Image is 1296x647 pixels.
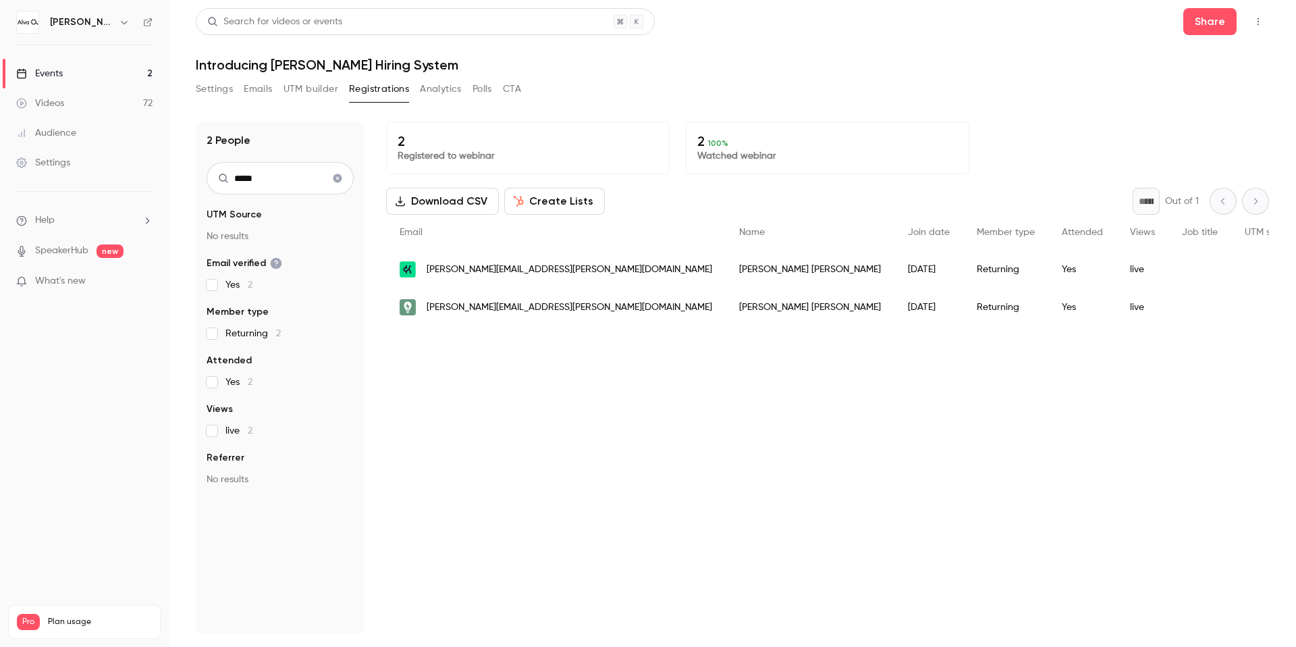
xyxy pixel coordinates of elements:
[16,126,76,140] div: Audience
[1116,288,1168,326] div: live
[50,16,113,29] h6: [PERSON_NAME] Labs
[16,67,63,80] div: Events
[207,403,233,416] span: Views
[1130,228,1155,237] span: Views
[283,78,338,100] button: UTM builder
[16,97,64,110] div: Videos
[207,208,354,486] section: facet-groups
[726,288,894,326] div: [PERSON_NAME] [PERSON_NAME]
[196,57,1269,73] h1: Introducing [PERSON_NAME] Hiring System
[225,327,281,340] span: Returning
[97,244,124,258] span: new
[427,301,712,315] span: [PERSON_NAME][EMAIL_ADDRESS][PERSON_NAME][DOMAIN_NAME]
[400,261,416,278] img: kognity.com
[248,426,252,436] span: 2
[726,251,894,288] div: [PERSON_NAME] [PERSON_NAME]
[248,280,252,290] span: 2
[386,188,499,215] button: Download CSV
[35,274,86,288] span: What's new
[1062,228,1103,237] span: Attended
[398,133,658,149] p: 2
[398,149,658,163] p: Registered to webinar
[248,378,252,387] span: 2
[16,213,153,228] li: help-dropdown-opener
[504,188,605,215] button: Create Lists
[977,228,1035,237] span: Member type
[327,167,348,189] button: Clear search
[427,263,712,277] span: [PERSON_NAME][EMAIL_ADDRESS][PERSON_NAME][DOMAIN_NAME]
[225,424,252,438] span: live
[963,251,1048,288] div: Returning
[207,305,269,319] span: Member type
[225,278,252,292] span: Yes
[739,228,765,237] span: Name
[697,133,958,149] p: 2
[207,132,250,149] h1: 2 People
[35,213,55,228] span: Help
[400,228,423,237] span: Email
[17,11,38,33] img: Alva Labs
[1116,251,1168,288] div: live
[963,288,1048,326] div: Returning
[207,451,244,465] span: Referrer
[244,78,272,100] button: Emails
[908,228,950,237] span: Join date
[1183,8,1237,35] button: Share
[349,78,409,100] button: Registrations
[225,376,252,389] span: Yes
[276,329,281,338] span: 2
[894,251,963,288] div: [DATE]
[17,614,40,630] span: Pro
[1048,251,1116,288] div: Yes
[894,288,963,326] div: [DATE]
[697,149,958,163] p: Watched webinar
[708,138,728,148] span: 100 %
[1182,228,1218,237] span: Job title
[1048,288,1116,326] div: Yes
[207,354,252,367] span: Attended
[207,15,342,29] div: Search for videos or events
[473,78,492,100] button: Polls
[400,299,416,315] img: greenely.se
[35,244,88,258] a: SpeakerHub
[16,156,70,170] div: Settings
[207,208,262,222] span: UTM Source
[207,230,354,243] p: No results
[1165,195,1199,208] p: Out of 1
[196,78,233,100] button: Settings
[503,78,521,100] button: CTA
[207,473,354,486] p: No results
[1245,228,1295,237] span: UTM source
[420,78,462,100] button: Analytics
[48,617,152,627] span: Plan usage
[207,257,282,270] span: Email verified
